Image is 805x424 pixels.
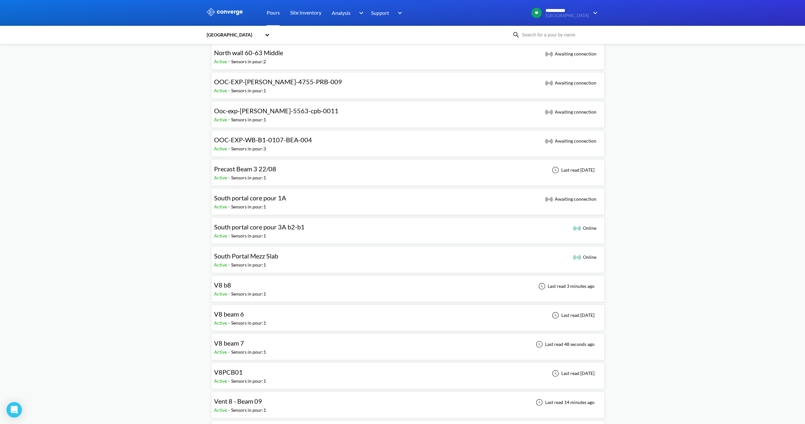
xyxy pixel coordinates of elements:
[228,320,231,326] span: -
[228,349,231,355] span: -
[228,175,231,180] span: -
[211,109,604,114] a: Ooc-exp-[PERSON_NAME]-5563-cpb-0011Active-Sensors in pour:1 Awaiting connection
[231,407,266,414] div: Sensors in pour: 1
[214,194,286,202] span: South portal core pour 1A
[214,223,305,231] span: South portal core pour 3A b2-b1
[211,167,604,172] a: Precast Beam 3 22/08Active-Sensors in pour:1Last read [DATE]
[214,291,228,297] span: Active
[573,253,596,261] div: Online
[545,79,596,87] div: Awaiting connection
[532,340,596,348] div: Last read 48 seconds ago
[214,233,228,238] span: Active
[545,195,596,203] div: Awaiting connection
[545,108,596,116] div: Awaiting connection
[573,253,581,261] img: online_icon.svg
[231,378,266,385] div: Sensors in pour: 1
[214,146,228,151] span: Active
[231,290,266,298] div: Sensors in pour: 1
[228,88,231,93] span: -
[211,51,604,56] a: North wall 60-63 MiddleActive-Sensors in pour:2 Awaiting connection
[589,9,599,17] img: downArrow.svg
[214,310,244,318] span: V8 beam 6
[211,138,604,143] a: OOC-EXP-WB-B1-0107-BEA-004Active-Sensors in pour:3 Awaiting connection
[231,319,266,327] div: Sensors in pour: 1
[231,87,266,94] div: Sensors in pour: 1
[214,117,228,122] span: Active
[214,397,262,405] span: Vent 8 - Beam 09
[231,116,266,123] div: Sensors in pour: 1
[211,80,604,85] a: OOC-EXP-[PERSON_NAME]-4755-PRB-009Active-Sensors in pour:1 Awaiting connection
[545,50,596,58] div: Awaiting connection
[512,31,520,39] img: icon-search.svg
[211,370,604,376] a: V8PCB01Active-Sensors in pour:1Last read [DATE]
[228,407,231,413] span: -
[371,9,389,17] span: Support
[231,203,266,210] div: Sensors in pour: 1
[214,165,276,173] span: Precast Beam 3 22/08
[211,283,604,288] a: V8 b8Active-Sensors in pour:1Last read 3 minutes ago
[355,9,365,17] img: downArrow.svg
[545,195,553,203] img: awaiting_connection_icon.svg
[228,117,231,122] span: -
[214,204,228,209] span: Active
[206,8,243,16] img: logo_ewhite.svg
[228,378,231,384] span: -
[548,369,596,377] div: Last read [DATE]
[332,9,350,17] span: Analysis
[231,58,266,65] div: Sensors in pour: 2
[228,262,231,268] span: -
[214,175,228,180] span: Active
[6,402,22,418] div: Open Intercom Messenger
[573,224,581,232] img: online_icon.svg
[214,407,228,413] span: Active
[545,13,589,18] span: [GEOGRAPHIC_DATA]
[211,196,604,201] a: South portal core pour 1AActive-Sensors in pour:1 Awaiting connection
[231,174,266,181] div: Sensors in pour: 1
[545,108,553,116] img: awaiting_connection_icon.svg
[228,233,231,238] span: -
[211,225,604,230] a: South portal core pour 3A b2-b1Active-Sensors in pour:1 Online
[214,349,228,355] span: Active
[545,137,596,145] div: Awaiting connection
[228,146,231,151] span: -
[214,78,342,86] span: OOC-EXP-[PERSON_NAME]-4755-PRB-009
[211,254,604,259] a: South Portal Mezz SlabActive-Sensors in pour:1 Online
[231,261,266,268] div: Sensors in pour: 1
[228,59,231,64] span: -
[548,311,596,319] div: Last read [DATE]
[214,136,312,144] span: OOC-EXP-WB-B1-0107-BEA-004
[214,281,231,289] span: V8 b8
[228,204,231,209] span: -
[545,79,553,87] img: awaiting_connection_icon.svg
[231,348,266,356] div: Sensors in pour: 1
[231,232,266,239] div: Sensors in pour: 1
[214,88,228,93] span: Active
[573,224,596,232] div: Online
[548,166,596,174] div: Last read [DATE]
[545,50,553,58] img: awaiting_connection_icon.svg
[214,368,243,376] span: V8PCB01
[206,31,261,38] div: [GEOGRAPHIC_DATA]
[532,399,596,406] div: Last read 14 minutes ago
[211,312,604,318] a: V8 beam 6Active-Sensors in pour:1Last read [DATE]
[214,59,228,64] span: Active
[214,49,283,56] span: North wall 60-63 Middle
[211,341,604,347] a: V8 beam 7Active-Sensors in pour:1Last read 48 seconds ago
[214,378,228,384] span: Active
[520,31,598,38] input: Search for a pour by name
[211,399,604,405] a: Vent 8 - Beam 09Active-Sensors in pour:1Last read 14 minutes ago
[231,145,266,152] div: Sensors in pour: 3
[545,137,553,145] img: awaiting_connection_icon.svg
[228,291,231,297] span: -
[214,320,228,326] span: Active
[394,9,404,17] img: downArrow.svg
[214,262,228,268] span: Active
[214,252,278,260] span: South Portal Mezz Slab
[535,282,596,290] div: Last read 3 minutes ago
[214,339,244,347] span: V8 beam 7
[214,107,339,115] span: Ooc-exp-[PERSON_NAME]-5563-cpb-0011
